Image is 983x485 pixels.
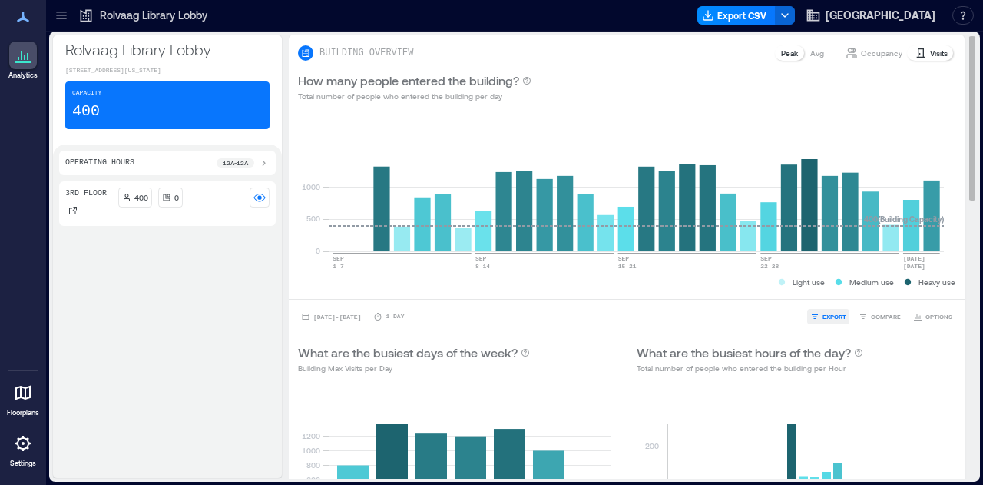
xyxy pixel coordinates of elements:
[333,255,344,262] text: SEP
[302,431,320,440] tspan: 1200
[333,263,344,270] text: 1-7
[319,47,413,59] p: BUILDING OVERVIEW
[903,263,925,270] text: [DATE]
[697,6,776,25] button: Export CSV
[871,312,901,321] span: COMPARE
[930,47,948,59] p: Visits
[298,362,530,374] p: Building Max Visits per Day
[174,191,179,204] p: 0
[903,255,925,262] text: [DATE]
[760,263,779,270] text: 22-28
[918,276,955,288] p: Heavy use
[7,408,39,417] p: Floorplans
[65,157,134,169] p: Operating Hours
[72,101,100,122] p: 400
[644,441,658,450] tspan: 200
[475,263,490,270] text: 8-14
[100,8,207,23] p: Rolvaag Library Lobby
[65,66,270,75] p: [STREET_ADDRESS][US_STATE]
[5,425,41,473] a: Settings
[781,47,798,59] p: Peak
[856,309,904,324] button: COMPARE
[910,309,955,324] button: OPTIONS
[861,47,902,59] p: Occupancy
[826,8,935,23] span: [GEOGRAPHIC_DATA]
[849,276,894,288] p: Medium use
[618,263,637,270] text: 15-21
[223,158,248,168] p: 12a - 12a
[65,38,270,60] p: Rolvaag Library Lobby
[386,312,404,321] p: 1 Day
[475,255,487,262] text: SEP
[2,374,44,422] a: Floorplans
[618,255,630,262] text: SEP
[72,88,101,98] p: Capacity
[822,312,846,321] span: EXPORT
[306,460,320,470] tspan: 800
[302,182,320,191] tspan: 1000
[807,309,849,324] button: EXPORT
[316,246,320,255] tspan: 0
[298,344,518,362] p: What are the busiest days of the week?
[810,47,824,59] p: Avg
[298,90,531,102] p: Total number of people who entered the building per day
[306,475,320,484] tspan: 600
[637,344,851,362] p: What are the busiest hours of the day?
[313,314,361,321] span: [DATE] - [DATE]
[10,459,36,468] p: Settings
[4,37,42,85] a: Analytics
[793,276,825,288] p: Light use
[925,312,952,321] span: OPTIONS
[134,191,148,204] p: 400
[8,71,38,80] p: Analytics
[302,446,320,455] tspan: 1000
[306,214,320,223] tspan: 500
[760,255,772,262] text: SEP
[65,188,107,200] p: 3rd Floor
[298,309,364,324] button: [DATE]-[DATE]
[637,362,863,374] p: Total number of people who entered the building per Hour
[298,71,519,90] p: How many people entered the building?
[801,3,940,28] button: [GEOGRAPHIC_DATA]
